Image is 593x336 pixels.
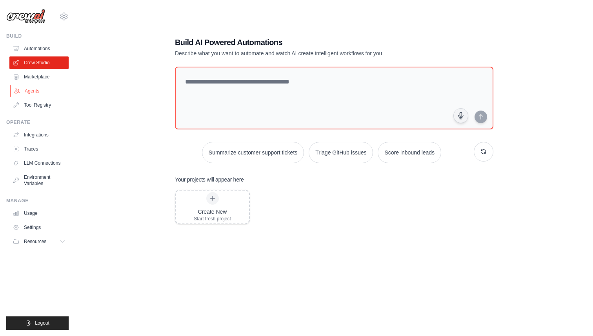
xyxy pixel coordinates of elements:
a: Tool Registry [9,99,69,111]
a: Automations [9,42,69,55]
button: Score inbound leads [378,142,441,163]
button: Resources [9,235,69,248]
button: Summarize customer support tickets [202,142,304,163]
p: Describe what you want to automate and watch AI create intelligent workflows for you [175,49,438,57]
div: Start fresh project [194,216,231,222]
h3: Your projects will appear here [175,176,244,183]
button: Click to speak your automation idea [453,108,468,123]
button: Logout [6,316,69,330]
span: Logout [35,320,49,326]
a: Integrations [9,129,69,141]
a: Settings [9,221,69,234]
div: Operate [6,119,69,125]
a: Crew Studio [9,56,69,69]
a: Environment Variables [9,171,69,190]
a: Agents [10,85,69,97]
span: Resources [24,238,46,245]
a: Marketplace [9,71,69,83]
iframe: Chat Widget [554,298,593,336]
a: LLM Connections [9,157,69,169]
a: Traces [9,143,69,155]
button: Get new suggestions [474,142,493,162]
h1: Build AI Powered Automations [175,37,438,48]
button: Triage GitHub issues [309,142,373,163]
a: Usage [9,207,69,220]
img: Logo [6,9,45,24]
div: Build [6,33,69,39]
div: Create New [194,208,231,216]
div: Manage [6,198,69,204]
